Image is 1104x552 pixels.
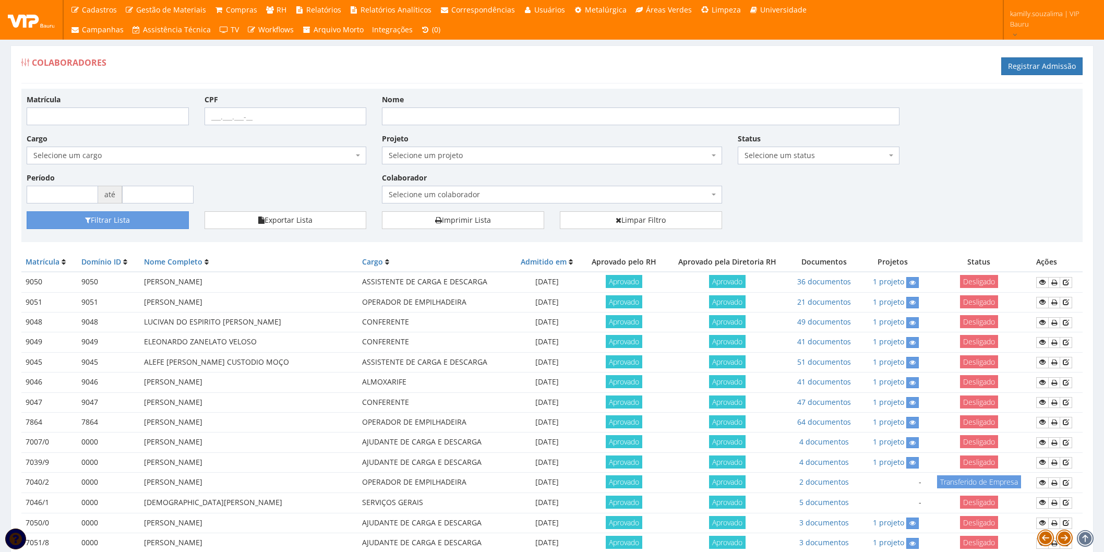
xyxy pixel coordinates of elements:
td: 0000 [77,493,140,513]
td: 9048 [77,313,140,332]
label: Cargo [27,134,47,144]
a: TV [215,20,243,40]
th: Documentos [788,253,860,272]
a: 1 projeto [873,337,904,346]
a: Integrações [368,20,417,40]
td: 9050 [77,272,140,292]
span: Aprovado [709,275,746,288]
span: Desligado [960,395,998,409]
span: Aprovado [606,295,642,308]
td: [PERSON_NAME] [140,452,358,472]
td: 9045 [77,352,140,372]
td: [DATE] [512,452,582,472]
td: 0000 [77,473,140,493]
span: Aprovado [709,516,746,529]
span: Assistência Técnica [143,25,211,34]
td: 9050 [21,272,77,292]
td: - [860,493,926,513]
td: AJUDANTE DE CARGA E DESCARGA [358,433,512,452]
td: [PERSON_NAME] [140,433,358,452]
span: Aprovado [709,435,746,448]
td: 0000 [77,452,140,472]
span: Desligado [960,496,998,509]
td: LUCIVAN DO ESPIRITO [PERSON_NAME] [140,313,358,332]
span: Arquivo Morto [314,25,364,34]
span: Universidade [760,5,807,15]
td: - [860,473,926,493]
td: ELEONARDO ZANELATO VELOSO [140,332,358,352]
a: 21 documentos [797,297,851,307]
span: Aprovado [606,435,642,448]
label: Período [27,173,55,183]
td: 7040/2 [21,473,77,493]
td: [DATE] [512,412,582,432]
a: 47 documentos [797,397,851,407]
span: Aprovado [709,295,746,308]
span: Metalúrgica [585,5,627,15]
a: 64 documentos [797,417,851,427]
a: 51 documentos [797,357,851,367]
label: Nome [382,94,404,105]
span: Aprovado [606,536,642,549]
label: CPF [205,94,218,105]
label: Matrícula [27,94,61,105]
td: 9047 [77,392,140,412]
span: Desligado [960,455,998,469]
span: Gestão de Materiais [136,5,206,15]
span: Selecione um colaborador [389,189,709,200]
span: kamilly.souzalima | VIP Bauru [1010,8,1090,29]
span: Aprovado [606,275,642,288]
button: Filtrar Lista [27,211,189,229]
span: Aprovado [606,516,642,529]
span: Integrações [372,25,413,34]
label: Colaborador [382,173,427,183]
td: 9047 [21,392,77,412]
span: Aprovado [606,315,642,328]
span: Desligado [960,536,998,549]
td: [DATE] [512,373,582,392]
a: 41 documentos [797,337,851,346]
td: [DATE] [512,332,582,352]
td: OPERADOR DE EMPILHADEIRA [358,473,512,493]
span: Selecione um status [745,150,887,161]
td: CONFERENTE [358,313,512,332]
span: Aprovado [709,335,746,348]
td: [PERSON_NAME] [140,392,358,412]
td: 7007/0 [21,433,77,452]
td: [DATE] [512,272,582,292]
a: Nome Completo [144,257,202,267]
a: Admitido em [521,257,567,267]
th: Projetos [860,253,926,272]
td: [DATE] [512,473,582,493]
a: 1 projeto [873,417,904,427]
span: Colaboradores [32,57,106,68]
label: Projeto [382,134,409,144]
a: 1 projeto [873,317,904,327]
span: Desligado [960,435,998,448]
a: Limpar Filtro [560,211,722,229]
span: Relatórios Analíticos [361,5,431,15]
a: 3 documentos [799,518,849,527]
a: Domínio ID [81,257,121,267]
a: Imprimir Lista [382,211,544,229]
button: Exportar Lista [205,211,367,229]
td: 9051 [77,292,140,312]
span: Aprovado [606,455,642,469]
span: Aprovado [606,335,642,348]
td: [PERSON_NAME] [140,292,358,312]
span: Selecione um cargo [27,147,366,164]
a: Campanhas [66,20,128,40]
span: Correspondências [451,5,515,15]
td: [DEMOGRAPHIC_DATA][PERSON_NAME] [140,493,358,513]
td: 9051 [21,292,77,312]
a: 1 projeto [873,518,904,527]
a: 1 projeto [873,457,904,467]
span: Desligado [960,315,998,328]
td: 7050/0 [21,513,77,533]
span: Aprovado [709,355,746,368]
span: Transferido de Empresa [937,475,1021,488]
th: Ações [1032,253,1083,272]
span: Aprovado [709,496,746,509]
td: [DATE] [512,493,582,513]
td: [DATE] [512,513,582,533]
